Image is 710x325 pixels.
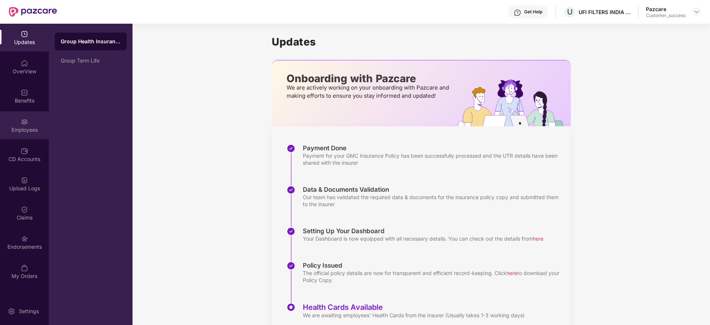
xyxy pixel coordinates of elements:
[579,9,630,16] div: UFI FILTERS INDIA PRIVATE LIMITED
[61,58,121,64] div: Group Term Life
[21,264,28,272] img: svg+xml;base64,PHN2ZyBpZD0iTXlfT3JkZXJzIiBkYXRhLW5hbWU9Ik15IE9yZGVycyIgeG1sbnM9Imh0dHA6Ly93d3cudz...
[61,38,121,45] div: Group Health Insurance
[303,144,563,152] div: Payment Done
[21,206,28,213] img: svg+xml;base64,PHN2ZyBpZD0iQ2xhaW0iIHhtbG5zPSJodHRwOi8vd3d3LnczLm9yZy8yMDAwL3N2ZyIgd2lkdGg9IjIwIi...
[9,7,57,17] img: New Pazcare Logo
[303,312,525,319] div: We are awaiting employees' Health Cards from the Insurer (Usually takes 1-3 working days)
[567,7,573,16] span: U
[21,147,28,155] img: svg+xml;base64,PHN2ZyBpZD0iQ0RfQWNjb3VudHMiIGRhdGEtbmFtZT0iQ0QgQWNjb3VudHMiIHhtbG5zPSJodHRwOi8vd3...
[303,235,543,242] div: Your Dashboard is now equipped with all necessary details. You can check out the details from
[287,75,451,82] p: Onboarding with Pazcare
[21,89,28,96] img: svg+xml;base64,PHN2ZyBpZD0iQmVuZWZpdHMiIHhtbG5zPSJodHRwOi8vd3d3LnczLm9yZy8yMDAwL3N2ZyIgd2lkdGg9Ij...
[287,303,295,312] img: svg+xml;base64,PHN2ZyBpZD0iU3RlcC1BY3RpdmUtMzJ4MzIiIHhtbG5zPSJodHRwOi8vd3d3LnczLm9yZy8yMDAwL3N2Zy...
[287,185,295,194] img: svg+xml;base64,PHN2ZyBpZD0iU3RlcC1Eb25lLTMyeDMyIiB4bWxucz0iaHR0cDovL3d3dy53My5vcmcvMjAwMC9zdmciIH...
[646,13,686,19] div: Customer_success
[303,269,563,284] div: The official policy details are now for transparent and efficient record-keeping. Click to downlo...
[506,270,517,276] span: here
[303,152,563,166] div: Payment for your GMC Insurance Policy has been successfully processed and the UTR details have be...
[533,235,543,242] span: here
[21,30,28,38] img: svg+xml;base64,PHN2ZyBpZD0iVXBkYXRlZCIgeG1sbnM9Imh0dHA6Ly93d3cudzMub3JnLzIwMDAvc3ZnIiB3aWR0aD0iMj...
[21,60,28,67] img: svg+xml;base64,PHN2ZyBpZD0iSG9tZSIgeG1sbnM9Imh0dHA6Ly93d3cudzMub3JnLzIwMDAvc3ZnIiB3aWR0aD0iMjAiIG...
[303,185,563,194] div: Data & Documents Validation
[524,9,542,15] div: Get Help
[8,308,15,315] img: svg+xml;base64,PHN2ZyBpZD0iU2V0dGluZy0yMHgyMCIgeG1sbnM9Imh0dHA6Ly93d3cudzMub3JnLzIwMDAvc3ZnIiB3aW...
[514,9,521,16] img: svg+xml;base64,PHN2ZyBpZD0iSGVscC0zMngzMiIgeG1sbnM9Imh0dHA6Ly93d3cudzMub3JnLzIwMDAvc3ZnIiB3aWR0aD...
[303,303,525,312] div: Health Cards Available
[21,235,28,242] img: svg+xml;base64,PHN2ZyBpZD0iRW5kb3JzZW1lbnRzIiB4bWxucz0iaHR0cDovL3d3dy53My5vcmcvMjAwMC9zdmciIHdpZH...
[694,9,700,15] img: svg+xml;base64,PHN2ZyBpZD0iRHJvcGRvd24tMzJ4MzIiIHhtbG5zPSJodHRwOi8vd3d3LnczLm9yZy8yMDAwL3N2ZyIgd2...
[287,144,295,153] img: svg+xml;base64,PHN2ZyBpZD0iU3RlcC1Eb25lLTMyeDMyIiB4bWxucz0iaHR0cDovL3d3dy53My5vcmcvMjAwMC9zdmciIH...
[287,84,451,100] p: We are actively working on your onboarding with Pazcare and making efforts to ensure you stay inf...
[17,308,41,315] div: Settings
[458,80,571,126] img: hrOnboarding
[21,118,28,125] img: svg+xml;base64,PHN2ZyBpZD0iRW1wbG95ZWVzIiB4bWxucz0iaHR0cDovL3d3dy53My5vcmcvMjAwMC9zdmciIHdpZHRoPS...
[303,194,563,208] div: Our team has validated the required data & documents for the insurance policy copy and submitted ...
[287,227,295,236] img: svg+xml;base64,PHN2ZyBpZD0iU3RlcC1Eb25lLTMyeDMyIiB4bWxucz0iaHR0cDovL3d3dy53My5vcmcvMjAwMC9zdmciIH...
[303,227,543,235] div: Setting Up Your Dashboard
[21,177,28,184] img: svg+xml;base64,PHN2ZyBpZD0iVXBsb2FkX0xvZ3MiIGRhdGEtbmFtZT0iVXBsb2FkIExvZ3MiIHhtbG5zPSJodHRwOi8vd3...
[272,36,571,48] h1: Updates
[646,6,686,13] div: Pazcare
[287,261,295,270] img: svg+xml;base64,PHN2ZyBpZD0iU3RlcC1Eb25lLTMyeDMyIiB4bWxucz0iaHR0cDovL3d3dy53My5vcmcvMjAwMC9zdmciIH...
[303,261,563,269] div: Policy Issued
